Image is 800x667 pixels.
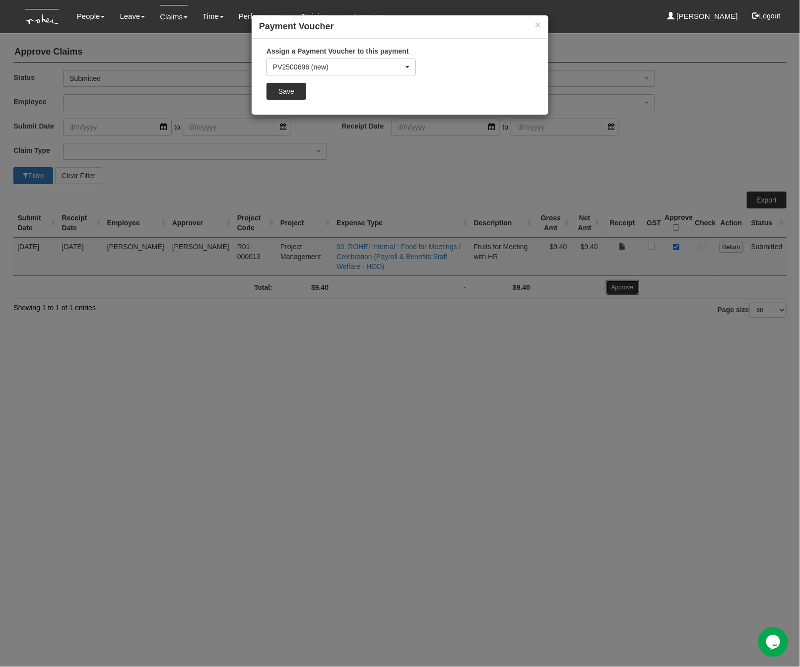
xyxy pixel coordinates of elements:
[259,21,334,31] b: Payment Voucher
[273,62,403,72] div: PV2500696 (new)
[535,19,541,30] button: ×
[267,83,306,100] input: Save
[267,46,409,56] label: Assign a Payment Voucher to this payment
[758,627,790,657] iframe: chat widget
[267,59,416,75] button: PV2500696 (new)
